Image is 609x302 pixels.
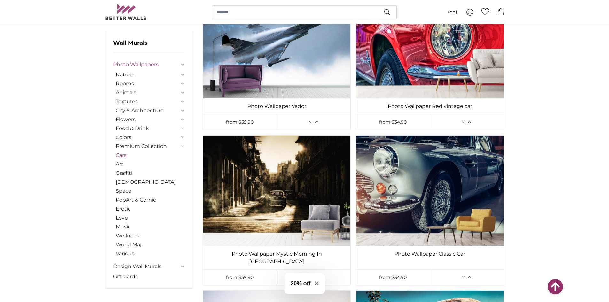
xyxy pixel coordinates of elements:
a: Photo Wallpaper Mystic Morning In [GEOGRAPHIC_DATA] [204,250,349,266]
a: Music [116,223,185,231]
a: Textures [116,98,180,105]
a: Graffiti [116,169,185,177]
a: PopArt & Comic [116,196,185,204]
h3: Wall Murals [113,39,185,53]
span: from $34.90 [379,275,407,280]
span: from $59.90 [226,275,254,280]
a: Art [116,160,185,168]
a: Food & Drink [116,125,180,132]
summary: Food & Drink [116,125,185,132]
a: Cars [116,151,185,159]
a: View [430,270,504,285]
a: Photo Wallpaper Red vintage car [357,103,502,110]
a: Wellness [116,232,185,240]
button: (en) [443,6,462,18]
a: Gift Cards [113,273,185,281]
a: Photo Wallpaper Classic Car [357,250,502,258]
a: World Map [116,241,185,249]
a: Design Wall Murals [113,263,180,270]
summary: Rooms [116,80,185,88]
a: View [277,270,351,285]
a: View [430,114,504,130]
summary: Colors [116,134,185,141]
a: Erotic [116,205,185,213]
summary: City & Architecture [116,107,185,114]
a: Animals [116,89,180,97]
a: Photo Wallpapers [113,61,180,68]
a: Photo Wallpaper Vador [204,103,349,110]
a: Flowers [116,116,180,123]
a: Premium Collection [116,143,180,150]
span: View [309,120,318,124]
img: Betterwalls [105,4,147,20]
span: View [462,120,472,124]
summary: Design Wall Murals [113,263,185,270]
a: Colors [116,134,180,141]
a: Space [116,187,185,195]
a: City & Architecture [116,107,180,114]
summary: Nature [116,71,185,79]
summary: Textures [116,98,185,105]
a: [DEMOGRAPHIC_DATA] [116,178,185,186]
summary: Photo Wallpapers [113,61,185,68]
a: Love [116,214,185,222]
a: Nature [116,71,180,79]
span: from $59.90 [226,119,254,125]
span: from $34.90 [379,119,407,125]
summary: Flowers [116,116,185,123]
a: Various [116,250,185,258]
a: View [277,114,351,130]
span: View [462,275,472,280]
summary: Premium Collection [116,143,185,150]
a: Rooms [116,80,180,88]
summary: Animals [116,89,185,97]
